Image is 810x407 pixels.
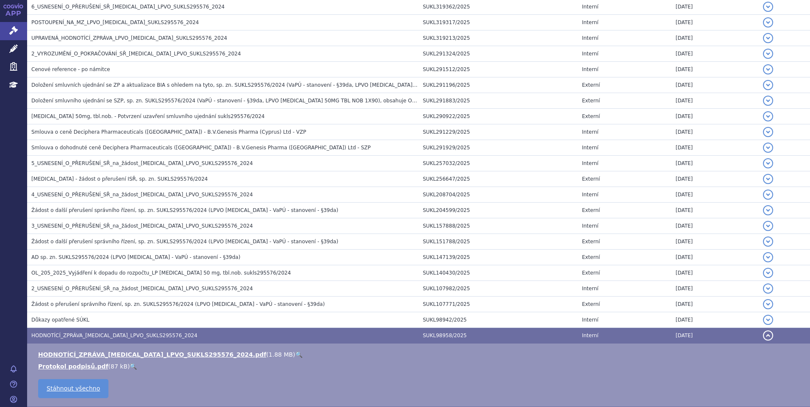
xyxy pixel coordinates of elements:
span: Qinlock - žádost o přerušení ISŘ, sp. zn. SUKLS295576/2024 [31,176,208,182]
span: Externí [582,82,600,88]
span: HODNOTÍCÍ_ZPRÁVA_QINLOCK_LPVO_SUKLS295576_2024 [31,333,197,338]
button: detail [763,127,773,137]
span: Interní [582,66,599,72]
span: Externí [582,207,600,213]
button: detail [763,96,773,106]
td: [DATE] [671,328,759,344]
span: 2_VYROZUMĚNÍ_O_POKRAČOVÁNÍ_SŘ_QINLOCK_LPVO_SUKLS295576_2024 [31,51,241,57]
button: detail [763,283,773,294]
span: 5_USNESENÍ_O_PŘERUŠENÍ_SŘ_na_žádost_QINLOCK_LPVO_SUKLS295576_2024 [31,160,253,166]
li: ( ) [38,362,802,371]
button: detail [763,205,773,215]
td: [DATE] [671,312,759,328]
button: detail [763,64,773,74]
td: SUKL291324/2025 [419,46,578,62]
span: Žádost o přerušení správního řízení, sp. zn. SUKLS295576/2024 (LPVO Qinlock - VaPÚ - stanovení - ... [31,301,325,307]
td: SUKL151788/2025 [419,234,578,250]
td: SUKL107771/2025 [419,297,578,312]
td: [DATE] [671,30,759,46]
button: detail [763,2,773,12]
span: 1.88 MB [269,351,293,358]
button: detail [763,111,773,121]
td: [DATE] [671,297,759,312]
td: [DATE] [671,234,759,250]
button: detail [763,221,773,231]
span: Smlouva o dohodnuté ceně Deciphera Pharmaceuticals (Netherlands) - B.V.Genesis Pharma (Cyprus) Lt... [31,145,371,151]
button: detail [763,299,773,309]
span: Důkazy opatřené SÚKL [31,317,89,323]
td: [DATE] [671,109,759,124]
span: Žádost o další přerušení správního řízení, sp. zn. SUKLS295576/2024 (LPVO Qinlock - VaPÚ - stanov... [31,207,338,213]
span: 6_USNESENÍ_O_PŘERUŠENÍ_SŘ_QINLOCK_LPVO_SUKLS295576_2024 [31,4,225,10]
span: Interní [582,317,599,323]
button: detail [763,174,773,184]
span: Smlouva o ceně Deciphera Pharmaceuticals (Netherlands) - B.V.Genesis Pharma (Cyprus) Ltd - VZP [31,129,306,135]
td: [DATE] [671,93,759,109]
button: detail [763,158,773,168]
td: [DATE] [671,250,759,265]
a: Stáhnout všechno [38,379,108,398]
td: SUKL208704/2025 [419,187,578,203]
span: AD sp. zn. SUKLS295576/2024 (LPVO Qinlock - VaPÚ - stanovení - §39da) [31,254,240,260]
td: SUKL140430/2025 [419,265,578,281]
span: Cenové reference - po námitce [31,66,110,72]
span: Interní [582,129,599,135]
a: HODNOTÍCÍ_ZPRÁVA_[MEDICAL_DATA]_LPVO_SUKLS295576_2024.pdf [38,351,266,358]
td: SUKL319317/2025 [419,15,578,30]
td: SUKL204599/2025 [419,203,578,218]
td: SUKL98942/2025 [419,312,578,328]
td: SUKL257032/2025 [419,156,578,171]
span: 4_USNESENÍ_O_PŘERUŠENÍ_SŘ_na_žádost_QINLOCK_LPVO_SUKLS295576_2024 [31,192,253,198]
span: Interní [582,223,599,229]
li: ( ) [38,350,802,359]
td: [DATE] [671,265,759,281]
span: Interní [582,160,599,166]
span: Doložení smluvních ujednání se ZP a aktualizace BIA s ohledem na tyto, sp. zn. SUKLS295576/2024 (... [31,82,554,88]
button: detail [763,17,773,27]
td: SUKL291512/2025 [419,62,578,77]
button: detail [763,268,773,278]
span: Externí [582,254,600,260]
td: [DATE] [671,140,759,156]
span: Interní [582,19,599,25]
td: [DATE] [671,187,759,203]
button: detail [763,252,773,262]
td: [DATE] [671,124,759,140]
span: Interní [582,35,599,41]
a: Protokol podpisů.pdf [38,363,108,370]
button: detail [763,80,773,90]
span: OL_205_2025_Vyjádření k dopadu do rozpočtu_LP QINLOCK 50 mg, tbl.nob. sukls295576/2024 [31,270,291,276]
span: Interní [582,192,599,198]
td: [DATE] [671,15,759,30]
span: POSTOUPENÍ_NA_MZ_LPVO_QINLOCK_SUKLS295576_2024 [31,19,199,25]
button: detail [763,33,773,43]
span: Externí [582,270,600,276]
td: [DATE] [671,171,759,187]
td: SUKL256647/2025 [419,171,578,187]
span: Externí [582,113,600,119]
span: Doložení smluvního ujednání se SZP, sp. zn. SUKLS295576/2024 (VaPÚ - stanovení - §39da, LPVO QINL... [31,98,464,104]
td: [DATE] [671,46,759,62]
button: detail [763,330,773,341]
a: 🔍 [130,363,137,370]
span: 3_USNESENÍ_O_PŘERUŠENÍ_SŘ_na_žádost_QINLOCK_LPVO_SUKLS295576_2024 [31,223,253,229]
td: [DATE] [671,203,759,218]
span: Externí [582,176,600,182]
td: SUKL291196/2025 [419,77,578,93]
a: 🔍 [295,351,302,358]
td: [DATE] [671,218,759,234]
span: 87 kB [111,363,128,370]
button: detail [763,49,773,59]
td: SUKL291229/2025 [419,124,578,140]
td: SUKL98958/2025 [419,328,578,344]
td: SUKL107982/2025 [419,281,578,297]
span: Externí [582,98,600,104]
button: detail [763,315,773,325]
span: QINLOCK 50mg, tbl.nob. - Potvrzení uzavření smluvního ujednání sukls295576/2024 [31,113,265,119]
td: [DATE] [671,281,759,297]
button: detail [763,236,773,247]
span: Externí [582,239,600,245]
span: Interní [582,333,599,338]
td: SUKL291883/2025 [419,93,578,109]
td: [DATE] [671,62,759,77]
